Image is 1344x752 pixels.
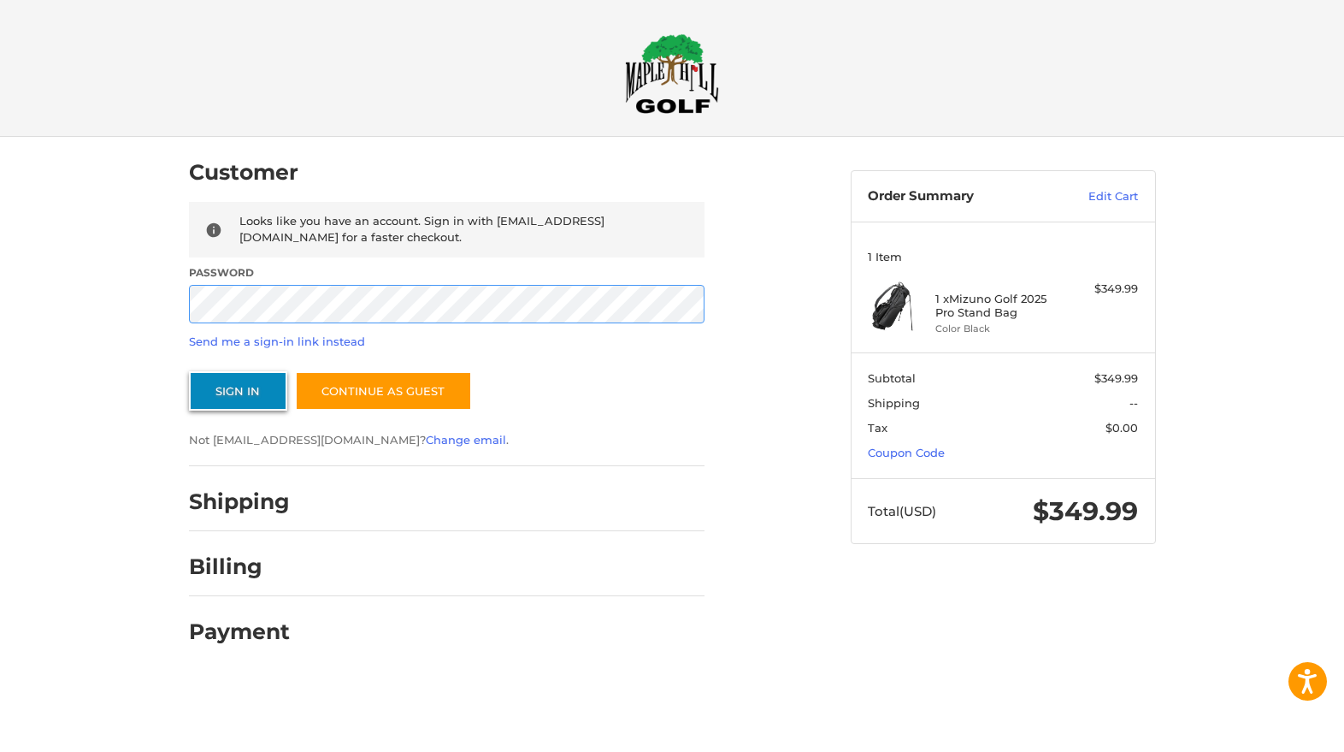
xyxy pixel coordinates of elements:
h3: Order Summary [868,188,1052,205]
h2: Customer [189,159,298,186]
a: Change email [426,433,506,447]
h2: Billing [189,554,289,580]
span: Tax [868,421,887,435]
img: Maple Hill Golf [625,33,719,114]
a: Edit Cart [1052,188,1138,205]
h2: Payment [189,619,290,645]
h3: 1 Item [868,250,1138,263]
a: Send me a sign-in link instead [189,335,365,348]
p: Not [EMAIL_ADDRESS][DOMAIN_NAME]? . [189,432,704,449]
li: Color Black [935,322,1066,336]
div: $349.99 [1070,281,1138,298]
h2: Shipping [189,489,290,515]
span: $0.00 [1105,421,1138,435]
span: Shipping [868,396,920,410]
span: Looks like you have an account. Sign in with [EMAIL_ADDRESS][DOMAIN_NAME] for a faster checkout. [239,214,604,245]
h4: 1 x Mizuno Golf 2025 Pro Stand Bag [935,292,1066,320]
span: Subtotal [868,371,916,385]
a: Continue as guest [295,371,472,411]
span: -- [1129,396,1138,410]
span: Total (USD) [868,503,936,519]
label: Password [189,265,704,281]
span: $349.99 [1033,495,1138,527]
iframe: Google Customer Reviews [1203,706,1344,752]
span: $349.99 [1094,371,1138,385]
button: Sign In [189,371,287,411]
a: Coupon Code [868,446,945,459]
